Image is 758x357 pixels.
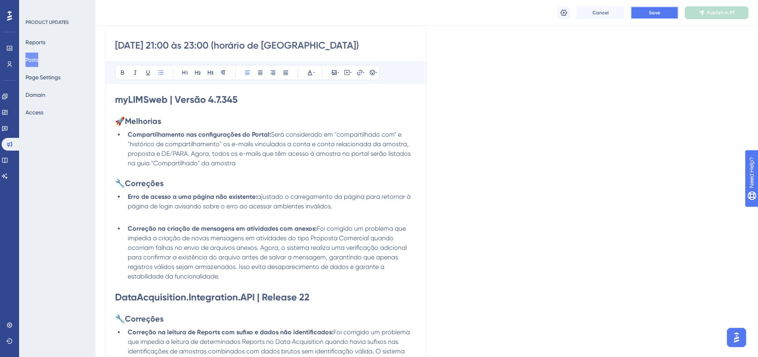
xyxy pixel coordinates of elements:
[19,2,50,12] span: Need Help?
[115,314,125,324] span: 🔧
[115,94,238,105] strong: myLIMSweb | Versão 4.7.345
[128,193,412,210] span: ajustado o carregamento da página para retornar à página de login avisando sobre o erro ao acessa...
[631,6,678,19] button: Save
[649,10,660,16] span: Save
[115,178,125,188] span: 🔧
[128,193,257,200] strong: Erro de acesso a uma página não existente:
[332,202,353,210] span: #79897
[128,131,271,138] strong: Compartilhamento nas configurações do Portal:
[25,88,45,102] button: Domain
[219,273,240,280] span: #78732
[25,19,69,25] div: PRODUCT UPDATES
[577,6,624,19] button: Cancel
[128,225,317,232] strong: Correção na criação de mensagens em atividades com anexos:
[128,328,333,336] strong: Correção na leitura de Reports com sufixo e dados não identificados:
[25,35,45,49] button: Reports
[725,326,748,349] iframe: UserGuiding AI Assistant Launcher
[125,314,164,324] strong: Correções
[25,105,43,120] button: Access
[685,6,748,19] button: Publish in PT
[592,10,609,16] span: Cancel
[236,159,269,167] span: #697006651
[115,39,417,52] input: Post Title
[25,53,38,67] button: Posts
[115,116,125,126] span: 🚀
[707,10,735,16] span: Publish in PT
[115,291,310,303] strong: DataAcquisition.Integration.API | Release 22
[125,116,161,126] strong: Melhorias
[125,178,164,188] strong: Correções
[25,70,60,84] button: Page Settings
